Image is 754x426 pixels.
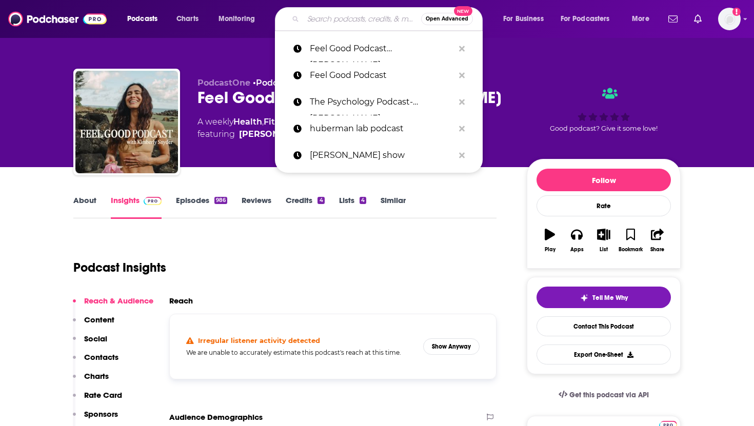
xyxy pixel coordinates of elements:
p: Feel Good Podcast [310,62,454,89]
a: The Psychology Podcast- [PERSON_NAME] [275,89,483,115]
a: Get this podcast via API [550,382,657,408]
div: [PERSON_NAME] [239,128,312,140]
a: Credits4 [286,195,324,219]
a: Charts [170,11,205,27]
span: Monitoring [219,12,255,26]
div: Bookmark [619,247,643,253]
a: Reviews [242,195,271,219]
button: Export One-Sheet [537,344,671,364]
a: Feel Good Podcast [PERSON_NAME] [275,35,483,62]
button: Open AdvancedNew [421,13,473,25]
span: Good podcast? Give it some love! [550,125,658,132]
a: About [73,195,96,219]
a: PodcastOne [256,78,308,88]
div: A weekly podcast [197,116,386,140]
div: 986 [214,197,227,204]
button: Reach & Audience [73,296,153,315]
h1: Podcast Insights [73,260,166,275]
div: Search podcasts, credits, & more... [285,7,492,31]
img: User Profile [718,8,741,30]
a: Show notifications dropdown [690,10,706,28]
input: Search podcasts, credits, & more... [303,11,421,27]
span: Podcasts [127,12,157,26]
span: For Podcasters [561,12,610,26]
button: List [590,222,617,259]
div: 4 [360,197,366,204]
button: Apps [563,222,590,259]
a: Contact This Podcast [537,316,671,336]
a: Lists4 [339,195,366,219]
div: 4 [318,197,324,204]
a: Episodes986 [176,195,227,219]
a: Fitness [264,117,294,127]
img: Podchaser - Follow, Share and Rate Podcasts [8,9,107,29]
a: Similar [381,195,406,219]
span: Open Advanced [426,16,468,22]
button: open menu [211,11,268,27]
a: Show notifications dropdown [664,10,682,28]
button: Show profile menu [718,8,741,30]
span: , [262,117,264,127]
img: tell me why sparkle [580,294,588,302]
svg: Add a profile image [732,8,741,16]
div: List [600,247,608,253]
button: Content [73,315,114,334]
p: The Psychology Podcast- Scott Barry Kaufman [310,89,454,115]
p: Charts [84,371,109,381]
p: Sponsors [84,409,118,419]
a: huberman lab podcast [275,115,483,142]
button: tell me why sparkleTell Me Why [537,287,671,308]
button: Play [537,222,563,259]
img: Feel Good Podcast with Kimberly Snyder [75,71,178,173]
button: open menu [554,11,625,27]
span: • [253,78,308,88]
button: Share [644,222,671,259]
span: Logged in as megcassidy [718,8,741,30]
img: Podchaser Pro [144,197,162,205]
p: Rate Card [84,390,122,400]
div: Share [650,247,664,253]
span: PodcastOne [197,78,250,88]
p: adam carolla show [310,142,454,169]
span: Charts [176,12,199,26]
p: Feel Good Podcast kimberly snyder [310,35,454,62]
span: Get this podcast via API [569,391,649,399]
div: Good podcast? Give it some love! [527,78,681,141]
button: Social [73,334,107,353]
div: Rate [537,195,671,216]
span: New [454,6,472,16]
a: [PERSON_NAME] show [275,142,483,169]
h4: Irregular listener activity detected [198,336,320,344]
a: Feel Good Podcast [275,62,483,89]
p: huberman lab podcast [310,115,454,142]
span: More [632,12,649,26]
button: Show Anyway [423,338,480,355]
h5: We are unable to accurately estimate this podcast's reach at this time. [186,349,415,356]
p: Content [84,315,114,324]
button: open menu [496,11,557,27]
span: Tell Me Why [592,294,628,302]
div: Apps [570,247,584,253]
a: Health [233,117,262,127]
p: Social [84,334,107,343]
h2: Audience Demographics [169,412,263,422]
button: Contacts [73,352,118,371]
button: Rate Card [73,390,122,409]
span: featuring [197,128,386,140]
h2: Reach [169,296,193,306]
p: Reach & Audience [84,296,153,306]
span: For Business [503,12,544,26]
div: Play [545,247,555,253]
button: open menu [120,11,171,27]
p: Contacts [84,352,118,362]
button: Bookmark [617,222,644,259]
button: Follow [537,169,671,191]
a: InsightsPodchaser Pro [111,195,162,219]
button: open menu [625,11,662,27]
button: Charts [73,371,109,390]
